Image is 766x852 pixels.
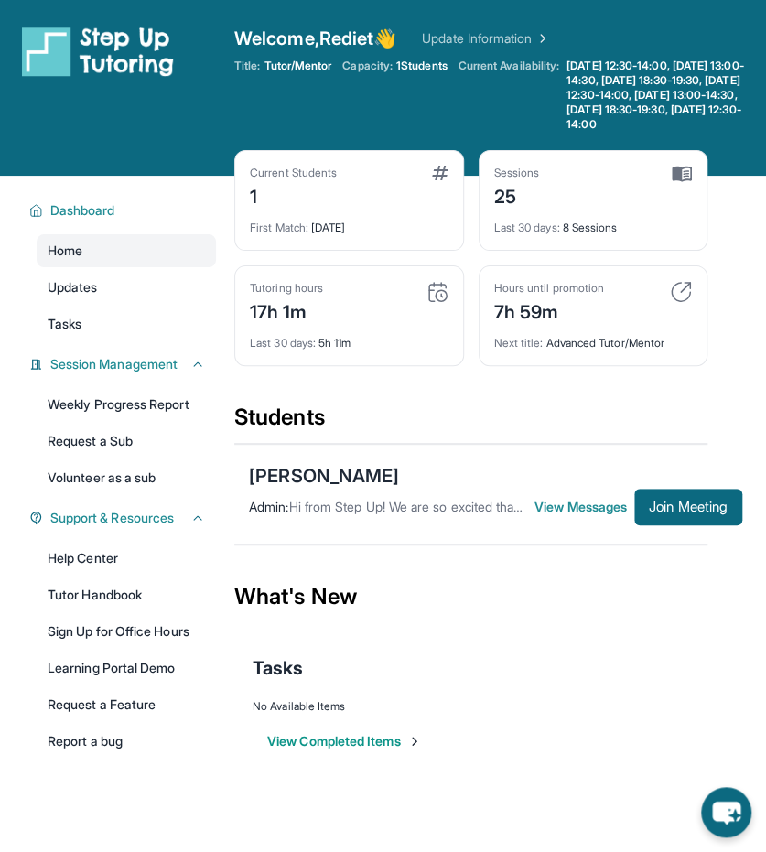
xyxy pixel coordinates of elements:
[494,166,540,180] div: Sessions
[234,59,260,73] span: Title:
[250,166,337,180] div: Current Students
[37,688,216,721] a: Request a Feature
[43,355,205,373] button: Session Management
[250,180,337,210] div: 1
[670,281,692,303] img: card
[649,501,728,512] span: Join Meeting
[264,59,331,73] span: Tutor/Mentor
[234,403,707,443] div: Students
[396,59,448,73] span: 1 Students
[250,336,316,350] span: Last 30 days :
[234,26,396,51] span: Welcome, Rediet 👋
[267,732,422,750] button: View Completed Items
[37,234,216,267] a: Home
[43,201,205,220] button: Dashboard
[563,59,766,132] a: [DATE] 12:30-14:00, [DATE] 13:00-14:30, [DATE] 18:30-19:30, [DATE] 12:30-14:00, [DATE] 13:00-14:3...
[250,221,308,234] span: First Match :
[48,278,98,297] span: Updates
[634,489,742,525] button: Join Meeting
[534,498,634,516] span: View Messages
[494,336,544,350] span: Next title :
[37,307,216,340] a: Tasks
[459,59,559,132] span: Current Availability:
[37,461,216,494] a: Volunteer as a sub
[494,325,693,351] div: Advanced Tutor/Mentor
[250,281,323,296] div: Tutoring hours
[37,652,216,685] a: Learning Portal Demo
[250,325,448,351] div: 5h 11m
[37,615,216,648] a: Sign Up for Office Hours
[48,315,81,333] span: Tasks
[253,699,689,714] div: No Available Items
[432,166,448,180] img: card
[37,425,216,458] a: Request a Sub
[22,26,174,77] img: logo
[494,296,604,325] div: 7h 59m
[249,499,288,514] span: Admin :
[37,542,216,575] a: Help Center
[494,180,540,210] div: 25
[249,463,399,489] div: [PERSON_NAME]
[494,221,560,234] span: Last 30 days :
[532,29,550,48] img: Chevron Right
[672,166,692,182] img: card
[37,388,216,421] a: Weekly Progress Report
[253,655,303,681] span: Tasks
[37,578,216,611] a: Tutor Handbook
[50,509,174,527] span: Support & Resources
[50,355,178,373] span: Session Management
[426,281,448,303] img: card
[250,210,448,235] div: [DATE]
[566,59,762,132] span: [DATE] 12:30-14:00, [DATE] 13:00-14:30, [DATE] 18:30-19:30, [DATE] 12:30-14:00, [DATE] 13:00-14:3...
[250,296,323,325] div: 17h 1m
[37,271,216,304] a: Updates
[37,725,216,758] a: Report a bug
[50,201,115,220] span: Dashboard
[43,509,205,527] button: Support & Resources
[342,59,393,73] span: Capacity:
[48,242,82,260] span: Home
[494,210,693,235] div: 8 Sessions
[234,556,707,637] div: What's New
[422,29,550,48] a: Update Information
[494,281,604,296] div: Hours until promotion
[701,787,751,837] button: chat-button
